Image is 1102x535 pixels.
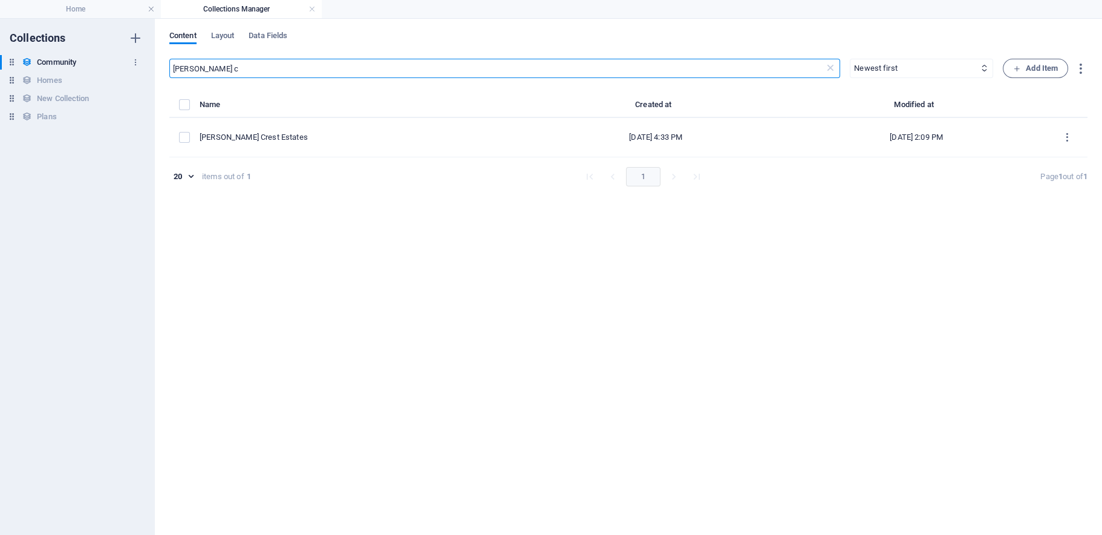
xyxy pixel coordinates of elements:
span: Layout [211,28,235,45]
div: Page out of [1040,171,1087,182]
th: Created at [526,97,786,118]
i: Create new collection [128,31,143,45]
span: Add Item [1013,61,1058,76]
h6: Collections [10,31,66,45]
table: items list [169,97,1087,157]
h6: Homes [37,73,62,88]
div: [PERSON_NAME] Crest Estates [200,132,516,143]
input: Search [169,59,824,78]
th: Name [200,97,526,118]
button: page 1 [626,167,660,186]
span: Content [169,28,197,45]
div: items out of [202,171,244,182]
h6: New Collection [37,91,89,106]
h4: Collections Manager [161,2,322,16]
h6: Plans [37,110,56,124]
span: Data Fields [249,28,287,45]
strong: 1 [1058,172,1063,181]
h6: Community [37,55,76,70]
strong: 1 [1083,172,1087,181]
strong: 1 [247,171,251,182]
th: Modified at [786,97,1047,118]
div: [DATE] 4:33 PM [535,132,777,143]
div: 20 [169,171,197,182]
div: [DATE] 2:09 PM [796,132,1037,143]
nav: pagination navigation [578,167,708,186]
button: Add Item [1003,59,1068,78]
